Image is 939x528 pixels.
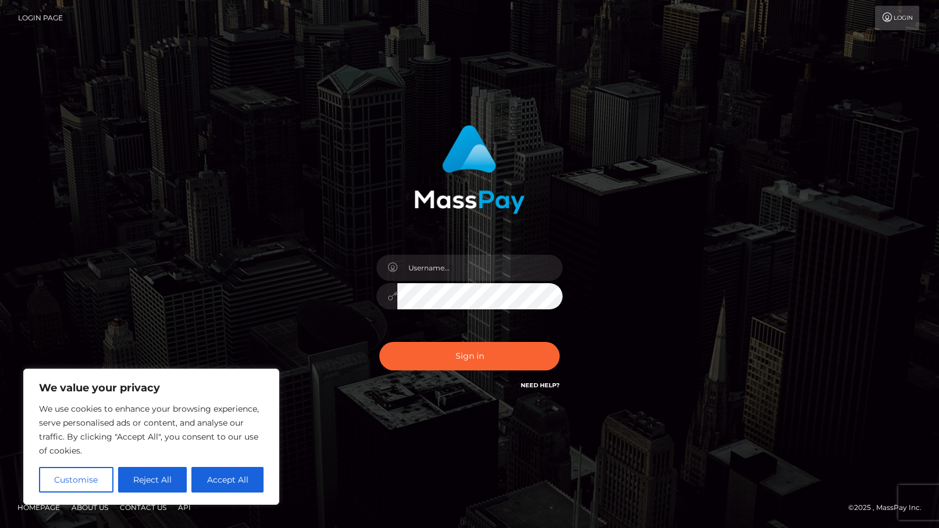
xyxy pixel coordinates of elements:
a: Need Help? [521,381,560,389]
p: We value your privacy [39,381,264,395]
a: API [173,498,195,516]
p: We use cookies to enhance your browsing experience, serve personalised ads or content, and analys... [39,402,264,458]
img: MassPay Login [414,125,525,214]
button: Customise [39,467,113,493]
a: Login [875,6,919,30]
a: Login Page [18,6,63,30]
a: Homepage [13,498,65,516]
a: About Us [67,498,113,516]
button: Accept All [191,467,264,493]
div: © 2025 , MassPay Inc. [848,501,930,514]
input: Username... [397,255,563,281]
div: We value your privacy [23,369,279,505]
a: Contact Us [115,498,171,516]
button: Sign in [379,342,560,370]
button: Reject All [118,467,187,493]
